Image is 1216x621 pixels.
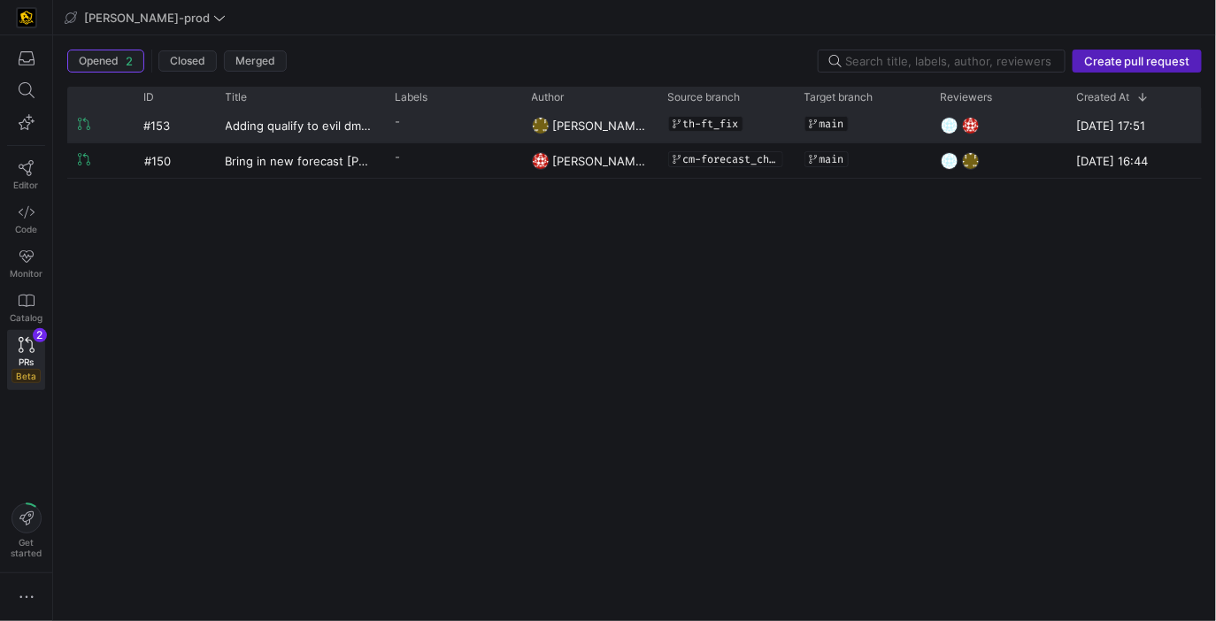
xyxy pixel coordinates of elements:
[7,3,45,33] a: https://storage.googleapis.com/y42-prod-data-exchange/images/uAsz27BndGEK0hZWDFeOjoxA7jCwgK9jE472...
[67,50,144,73] button: Opened2
[15,224,37,234] span: Code
[553,154,648,168] span: [PERSON_NAME]
[845,54,1054,68] input: Search title, labels, author, reviewers
[12,369,41,383] span: Beta
[396,116,401,127] span: -
[60,6,230,29] button: [PERSON_NAME]-prod
[1073,50,1202,73] button: Create pull request
[134,143,215,178] div: #150
[134,108,215,142] div: #153
[19,356,34,367] span: PRs
[224,50,287,72] button: Merged
[170,55,205,67] span: Closed
[14,180,39,190] span: Editor
[1077,91,1130,103] span: Created At
[79,55,119,67] span: Opened
[126,54,133,68] span: 2
[226,109,374,142] a: Adding qualify to evil dm_membership
[18,9,35,27] img: https://storage.googleapis.com/y42-prod-data-exchange/images/uAsz27BndGEK0hZWDFeOjoxA7jCwgK9jE472...
[532,117,550,134] img: https://secure.gravatar.com/avatar/332e4ab4f8f73db06c2cf0bfcf19914be04f614aded7b53ca0c4fd3e75c0e2...
[7,286,45,330] a: Catalog
[10,268,42,279] span: Monitor
[10,312,42,323] span: Catalog
[804,91,874,103] span: Target branch
[235,55,275,67] span: Merged
[820,153,844,165] span: main
[226,144,374,177] a: Bring in new forecast [PERSON_NAME] 2.0
[144,91,155,103] span: ID
[683,153,779,165] span: cm-forecast_change
[532,152,550,170] img: https://secure.gravatar.com/avatar/06bbdcc80648188038f39f089a7f59ad47d850d77952c7f0d8c4f0bc45aa9b...
[7,496,45,565] button: Getstarted
[1066,143,1203,178] div: [DATE] 16:44
[553,119,648,133] span: [PERSON_NAME]
[820,118,844,130] span: main
[962,117,980,134] img: https://secure.gravatar.com/avatar/06bbdcc80648188038f39f089a7f59ad47d850d77952c7f0d8c4f0bc45aa9b...
[683,118,739,130] span: th-ft_fix
[158,50,217,72] button: Closed
[7,330,45,390] a: PRsBeta2
[7,197,45,241] a: Code
[33,328,47,342] div: 2
[11,537,42,558] span: Get started
[1066,108,1203,142] div: [DATE] 17:51
[668,91,741,103] span: Source branch
[962,152,980,170] img: https://secure.gravatar.com/avatar/332e4ab4f8f73db06c2cf0bfcf19914be04f614aded7b53ca0c4fd3e75c0e2...
[941,152,958,170] img: https://secure.gravatar.com/avatar/93624b85cfb6a0d6831f1d6e8dbf2768734b96aa2308d2c902a4aae71f619b...
[84,11,210,25] span: [PERSON_NAME]-prod
[226,91,248,103] span: Title
[7,241,45,286] a: Monitor
[7,153,45,197] a: Editor
[532,91,565,103] span: Author
[941,91,993,103] span: Reviewers
[396,151,401,163] span: -
[941,117,958,134] img: https://secure.gravatar.com/avatar/93624b85cfb6a0d6831f1d6e8dbf2768734b96aa2308d2c902a4aae71f619b...
[1084,54,1190,68] span: Create pull request
[396,91,428,103] span: Labels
